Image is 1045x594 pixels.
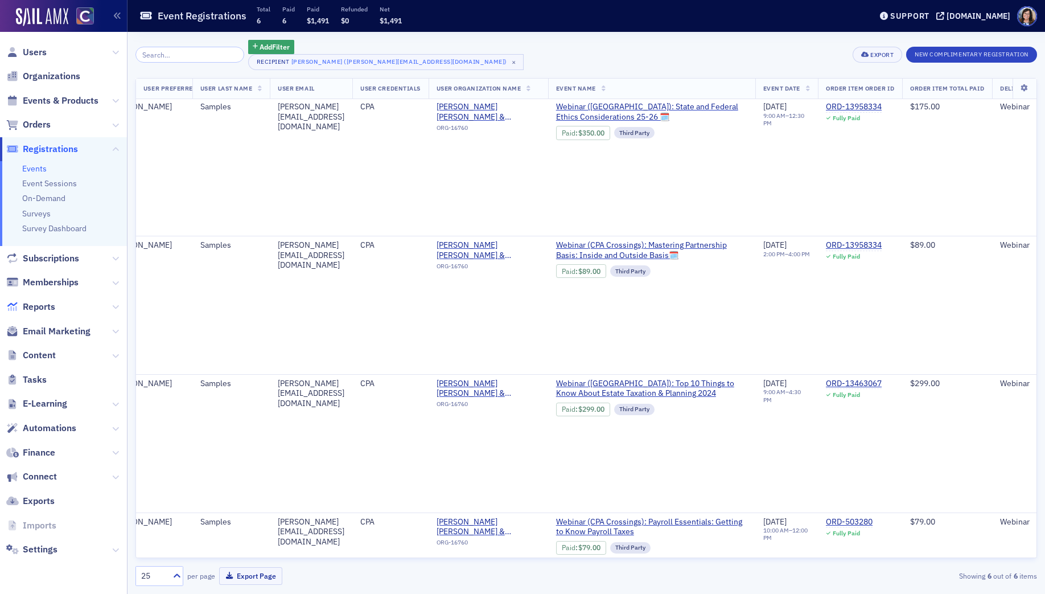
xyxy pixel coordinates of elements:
span: Users [23,46,47,59]
a: Webinar ([GEOGRAPHIC_DATA]): Top 10 Things to Know About Estate Taxation & Planning 2024 [556,379,747,399]
p: Paid [282,5,295,13]
time: 9:00 AM [763,112,785,120]
p: Paid [307,5,329,13]
div: CPA [360,240,420,251]
a: Settings [6,543,57,556]
a: Paid [562,267,575,276]
div: ORG-16760 [437,263,540,274]
div: 25 [141,570,166,582]
p: Refunded [341,5,368,13]
span: User Last Name [200,84,252,92]
span: $79.00 [910,517,935,527]
div: Third Party [614,128,655,139]
span: Schaefer Lapp & Samples, CPAs [437,517,540,537]
div: [PERSON_NAME][EMAIL_ADDRESS][DOMAIN_NAME] [278,103,344,133]
time: 9:00 AM [763,388,785,396]
span: : [562,543,579,552]
span: Webinar (CPA Crossings): Payroll Essentials: Getting to Know Payroll Taxes [556,517,747,537]
h1: Event Registrations [158,9,246,23]
strong: 6 [985,571,993,581]
div: [PERSON_NAME][EMAIL_ADDRESS][DOMAIN_NAME] [278,240,344,271]
div: Paid: 1 - $8900 [556,264,606,278]
button: New Complimentary Registration [906,47,1037,63]
a: View Homepage [68,7,94,27]
button: AddFilter [248,40,295,54]
span: Schaefer Lapp & Samples, CPAs [437,103,540,122]
div: Paid: 1 - $7900 [556,541,606,555]
div: [PERSON_NAME] [111,379,184,389]
div: Paid: 1 - $29900 [556,403,610,416]
span: Memberships [23,276,79,289]
span: Add Filter [260,42,290,52]
img: SailAMX [76,7,94,25]
div: [PERSON_NAME] [111,103,184,113]
time: 12:00 PM [763,526,808,542]
a: Event Sessions [22,178,77,189]
a: Connect [6,470,57,483]
span: Email Marketing [23,325,90,338]
span: Organizations [23,70,80,83]
div: CPA [360,103,420,113]
span: $175.00 [910,102,940,112]
button: Export [853,47,902,63]
div: – [763,112,810,127]
label: per page [187,571,215,581]
a: Surveys [22,208,51,219]
a: [PERSON_NAME] [PERSON_NAME] & [PERSON_NAME], CPAs [437,240,540,260]
span: [DATE] [763,102,787,112]
span: [DATE] [763,517,787,527]
button: Export Page [219,567,282,585]
a: Subscriptions [6,252,79,265]
a: Survey Dashboard [22,223,87,233]
div: ORG-16760 [437,124,540,136]
button: Recipient[PERSON_NAME] ([PERSON_NAME][EMAIL_ADDRESS][DOMAIN_NAME])× [248,54,524,70]
img: SailAMX [16,8,68,26]
div: – [763,388,810,403]
span: Order Item Order ID [826,84,894,92]
time: 10:00 AM [763,526,789,534]
div: Fully Paid [833,530,860,537]
a: Reports [6,301,55,313]
span: Connect [23,470,57,483]
a: Content [6,349,56,362]
span: $1,491 [307,16,329,25]
div: Samples [200,240,262,251]
span: Exports [23,495,55,507]
span: 6 [282,16,286,25]
span: Subscriptions [23,252,79,265]
span: Content [23,349,56,362]
a: Paid [562,543,575,552]
div: Samples [200,517,262,527]
a: Automations [6,422,76,435]
div: [PERSON_NAME] [111,517,184,527]
div: Third Party [614,404,655,415]
a: Paid [562,129,575,137]
span: Profile [1017,6,1037,26]
div: Third Party [610,542,651,554]
span: Schaefer Lapp & Samples, CPAs [437,240,540,260]
a: Orders [6,118,51,131]
div: Samples [200,103,262,113]
div: Recipient [257,58,290,65]
div: Fully Paid [833,391,860,399]
span: Registrations [23,143,78,155]
div: [PERSON_NAME] ([PERSON_NAME][EMAIL_ADDRESS][DOMAIN_NAME]) [291,56,507,67]
div: Samples [200,379,262,389]
div: – [763,527,810,542]
span: User Preferred Name [143,84,217,92]
time: 4:30 PM [763,388,801,403]
div: [PERSON_NAME][EMAIL_ADDRESS][DOMAIN_NAME] [278,379,344,409]
span: User Organization Name [437,84,521,92]
span: User Credentials [360,84,420,92]
a: Tasks [6,374,47,386]
span: Order Item Total Paid [910,84,984,92]
div: ORD-13463067 [826,379,882,389]
span: Orders [23,118,51,131]
span: $0 [341,16,349,25]
span: Webinar (CA): Top 10 Things to Know About Estate Taxation & Planning 2024 [556,379,747,399]
div: CPA [360,379,420,389]
span: $299.00 [578,405,604,413]
time: 2:00 PM [763,250,785,258]
a: [PERSON_NAME] [PERSON_NAME] & [PERSON_NAME], CPAs [437,103,540,122]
